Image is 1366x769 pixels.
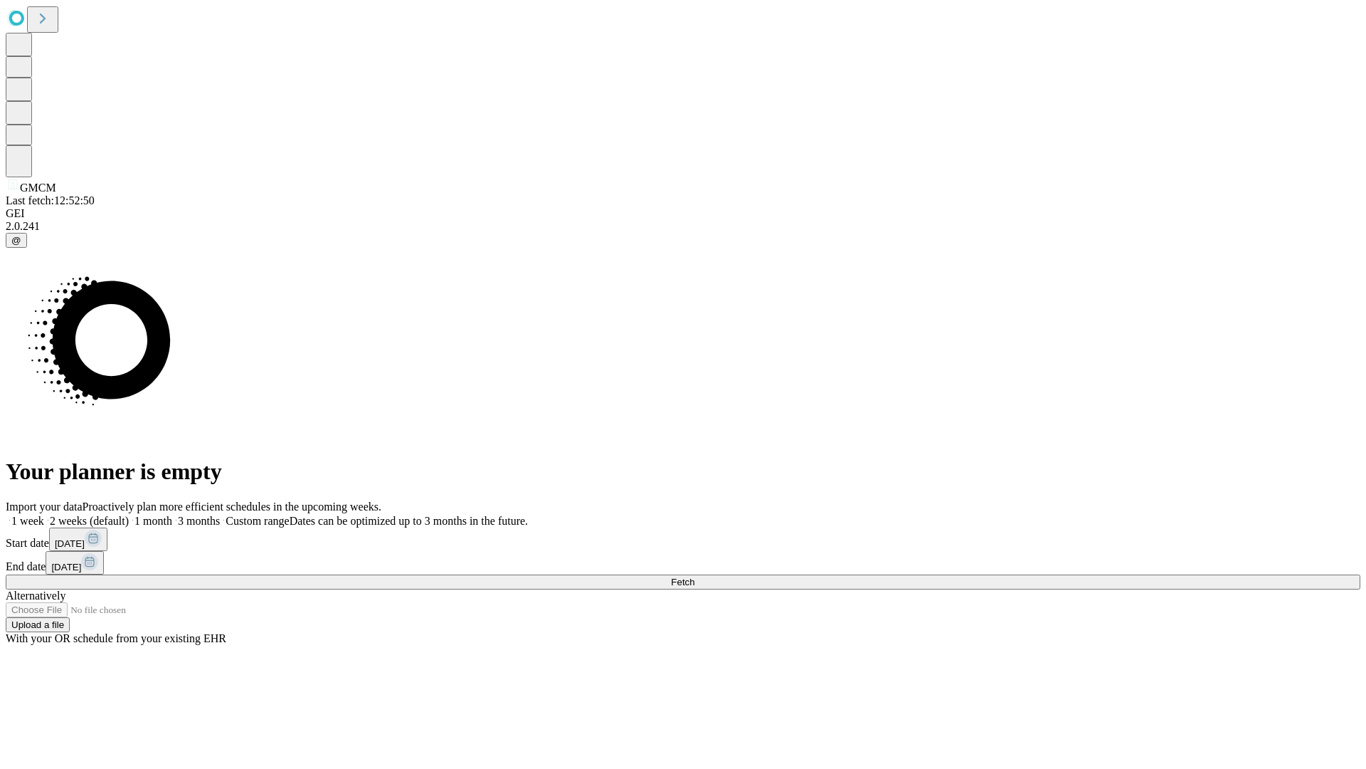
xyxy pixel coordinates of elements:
[83,501,381,513] span: Proactively plan more efficient schedules in the upcoming weeks.
[6,220,1360,233] div: 2.0.241
[55,538,85,549] span: [DATE]
[6,575,1360,590] button: Fetch
[6,590,65,602] span: Alternatively
[6,233,27,248] button: @
[671,577,694,587] span: Fetch
[50,515,129,527] span: 2 weeks (default)
[6,501,83,513] span: Import your data
[6,528,1360,551] div: Start date
[46,551,104,575] button: [DATE]
[51,562,81,572] span: [DATE]
[226,515,289,527] span: Custom range
[178,515,220,527] span: 3 months
[6,632,226,644] span: With your OR schedule from your existing EHR
[6,459,1360,485] h1: Your planner is empty
[6,617,70,632] button: Upload a file
[6,194,95,206] span: Last fetch: 12:52:50
[134,515,172,527] span: 1 month
[6,551,1360,575] div: End date
[49,528,107,551] button: [DATE]
[11,235,21,246] span: @
[6,207,1360,220] div: GEI
[20,182,56,194] span: GMCM
[290,515,528,527] span: Dates can be optimized up to 3 months in the future.
[11,515,44,527] span: 1 week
